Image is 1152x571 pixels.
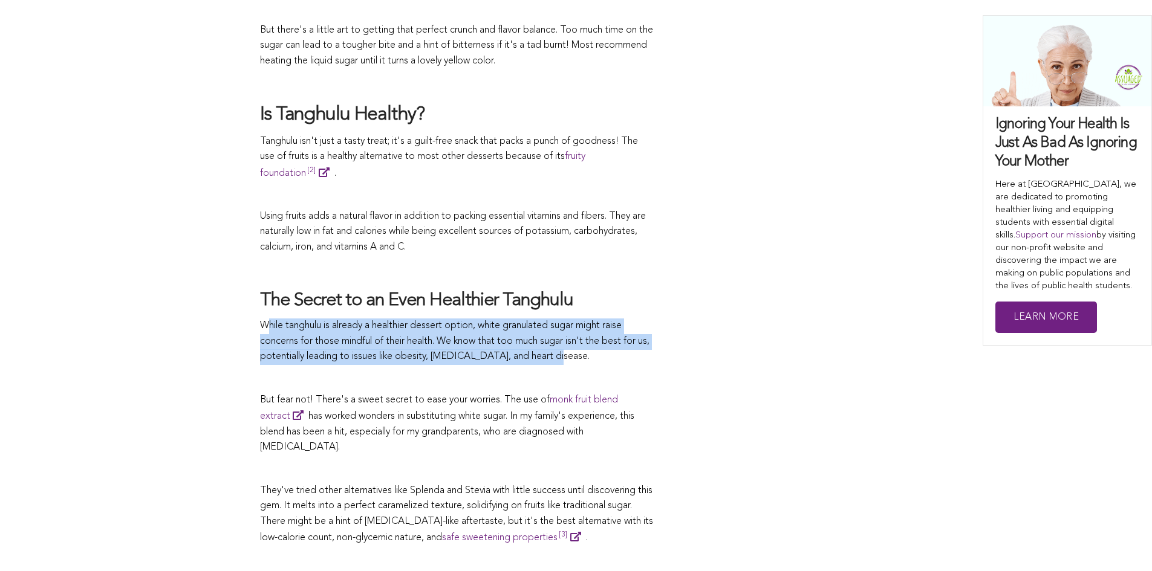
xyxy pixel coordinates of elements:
p: But there's a little art to getting that perfect crunch and flavor balance. Too much time on the ... [260,23,653,69]
span: Tanghulu isn't just a tasty treat; it's a guilt-free snack that packs a punch of goodness! The us... [260,137,638,178]
a: safe sweetening properties[3] [442,533,586,543]
h2: Is Tanghulu Healthy? [260,103,653,128]
p: While tanghulu is already a healthier dessert option, white granulated sugar might raise concerns... [260,318,653,365]
sup: [2] [307,167,316,180]
a: fruity foundation[2] [260,152,585,178]
a: Learn More [995,302,1097,334]
iframe: Chat Widget [1092,513,1152,571]
sup: [3] [559,531,568,544]
p: They've tried other alternatives like Splenda and Stevia with little success until discovering th... [260,483,653,546]
p: But fear not! There's a sweet secret to ease your worries. The use of has worked wonders in subst... [260,393,653,456]
h2: The Secret to an Even Healthier Tanghulu [260,289,653,312]
p: Using fruits adds a natural flavor in addition to packing essential vitamins and fibers. They are... [260,209,653,256]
